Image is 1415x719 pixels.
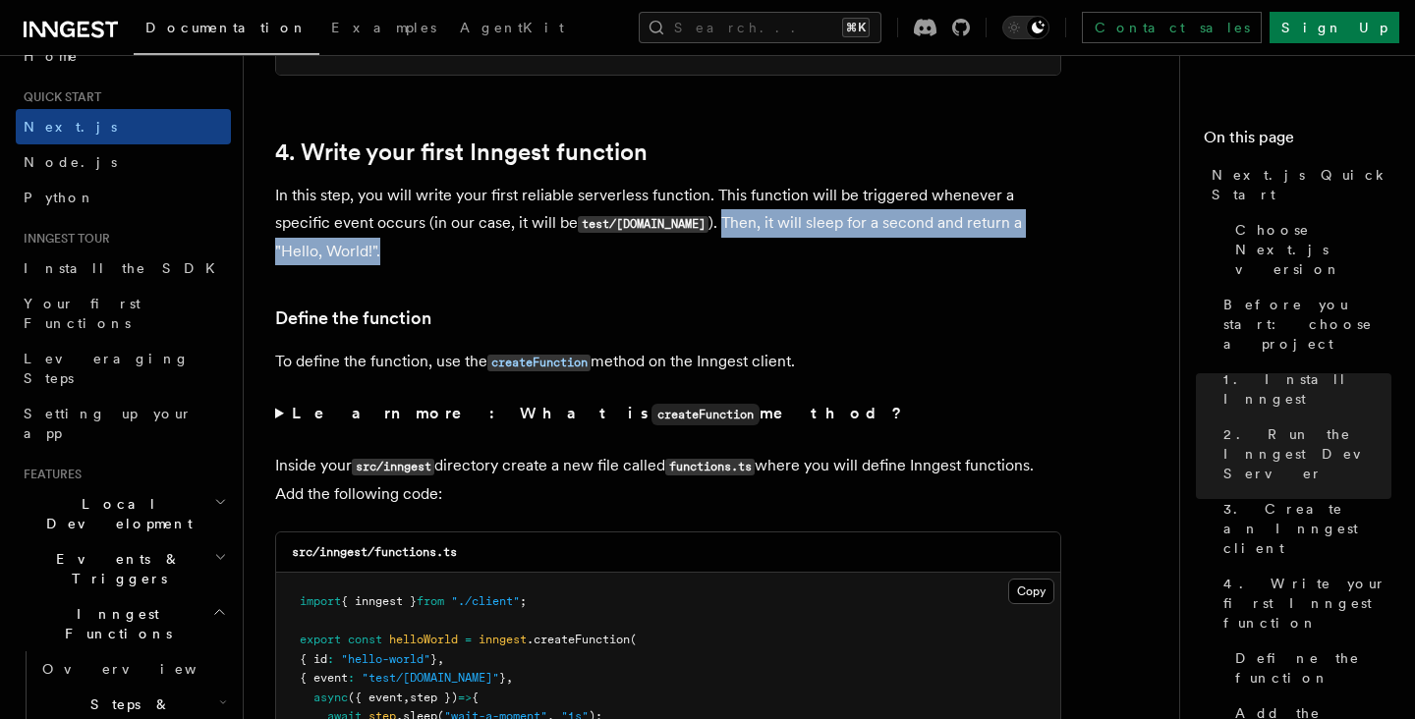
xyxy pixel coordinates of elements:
[362,671,499,685] span: "test/[DOMAIN_NAME]"
[1223,424,1391,483] span: 2. Run the Inngest Dev Server
[437,652,444,666] span: ,
[1235,648,1391,688] span: Define the function
[506,671,513,685] span: ,
[499,671,506,685] span: }
[16,549,214,588] span: Events & Triggers
[630,633,637,646] span: (
[1235,220,1391,279] span: Choose Next.js version
[16,89,101,105] span: Quick start
[665,459,755,475] code: functions.ts
[352,459,434,475] code: src/inngest
[1223,369,1391,409] span: 1. Install Inngest
[16,596,231,651] button: Inngest Functions
[24,296,141,331] span: Your first Functions
[16,341,231,396] a: Leveraging Steps
[16,467,82,482] span: Features
[578,216,708,233] code: test/[DOMAIN_NAME]
[639,12,881,43] button: Search...⌘K
[341,652,430,666] span: "hello-world"
[479,633,527,646] span: inngest
[300,671,348,685] span: { event
[34,651,231,687] a: Overview
[527,633,630,646] span: .createFunction
[275,182,1061,265] p: In this step, you will write your first reliable serverless function. This function will be trigg...
[1002,16,1049,39] button: Toggle dark mode
[460,20,564,35] span: AgentKit
[16,396,231,451] a: Setting up your app
[16,231,110,247] span: Inngest tour
[24,119,117,135] span: Next.js
[1204,126,1391,157] h4: On this page
[448,6,576,53] a: AgentKit
[389,633,458,646] span: helloWorld
[300,594,341,608] span: import
[292,545,457,559] code: src/inngest/functions.ts
[16,109,231,144] a: Next.js
[403,691,410,704] span: ,
[16,486,231,541] button: Local Development
[520,594,527,608] span: ;
[313,691,348,704] span: async
[300,652,327,666] span: { id
[16,286,231,341] a: Your first Functions
[16,604,212,643] span: Inngest Functions
[1223,295,1391,354] span: Before you start: choose a project
[327,652,334,666] span: :
[472,691,479,704] span: {
[651,404,760,425] code: createFunction
[275,304,431,332] a: Define the function
[1204,157,1391,212] a: Next.js Quick Start
[24,154,117,170] span: Node.js
[1212,165,1391,204] span: Next.js Quick Start
[16,180,231,215] a: Python
[1216,416,1391,491] a: 2. Run the Inngest Dev Server
[341,594,417,608] span: { inngest }
[348,691,403,704] span: ({ event
[1227,640,1391,695] a: Define the function
[331,20,436,35] span: Examples
[465,633,472,646] span: =
[1270,12,1399,43] a: Sign Up
[292,404,906,422] strong: Learn more: What is method?
[348,671,355,685] span: :
[24,406,193,441] span: Setting up your app
[24,351,190,386] span: Leveraging Steps
[1216,361,1391,416] a: 1. Install Inngest
[348,633,382,646] span: const
[16,144,231,180] a: Node.js
[24,46,79,66] span: Home
[24,190,95,205] span: Python
[1082,12,1262,43] a: Contact sales
[451,594,520,608] span: "./client"
[300,633,341,646] span: export
[1008,579,1054,604] button: Copy
[275,138,648,166] a: 4. Write your first Inngest function
[1216,287,1391,361] a: Before you start: choose a project
[16,494,214,533] span: Local Development
[487,355,591,371] code: createFunction
[1216,491,1391,566] a: 3. Create an Inngest client
[275,452,1061,508] p: Inside your directory create a new file called where you will define Inngest functions. Add the f...
[275,400,1061,428] summary: Learn more: What iscreateFunctionmethod?
[24,260,227,276] span: Install the SDK
[1223,574,1391,633] span: 4. Write your first Inngest function
[42,661,245,677] span: Overview
[319,6,448,53] a: Examples
[1216,566,1391,640] a: 4. Write your first Inngest function
[458,691,472,704] span: =>
[275,348,1061,376] p: To define the function, use the method on the Inngest client.
[16,541,231,596] button: Events & Triggers
[145,20,308,35] span: Documentation
[16,38,231,74] a: Home
[430,652,437,666] span: }
[16,250,231,286] a: Install the SDK
[487,352,591,370] a: createFunction
[842,18,870,37] kbd: ⌘K
[417,594,444,608] span: from
[1223,499,1391,558] span: 3. Create an Inngest client
[410,691,458,704] span: step })
[134,6,319,55] a: Documentation
[1227,212,1391,287] a: Choose Next.js version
